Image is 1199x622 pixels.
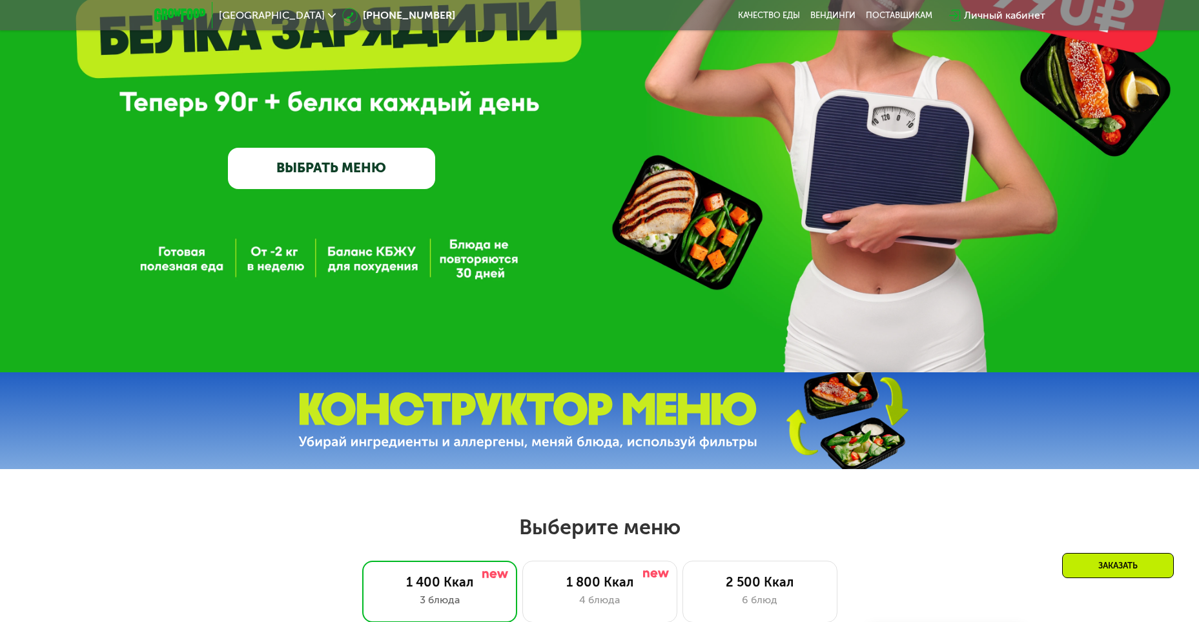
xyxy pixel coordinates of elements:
[536,592,664,608] div: 4 блюда
[964,8,1045,23] div: Личный кабинет
[228,148,435,189] a: ВЫБРАТЬ МЕНЮ
[1062,553,1174,578] div: Заказать
[696,574,824,590] div: 2 500 Ккал
[810,10,856,21] a: Вендинги
[342,8,455,23] a: [PHONE_NUMBER]
[219,10,325,21] span: [GEOGRAPHIC_DATA]
[41,514,1158,540] h2: Выберите меню
[866,10,932,21] div: поставщикам
[738,10,800,21] a: Качество еды
[376,592,504,608] div: 3 блюда
[536,574,664,590] div: 1 800 Ккал
[376,574,504,590] div: 1 400 Ккал
[696,592,824,608] div: 6 блюд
